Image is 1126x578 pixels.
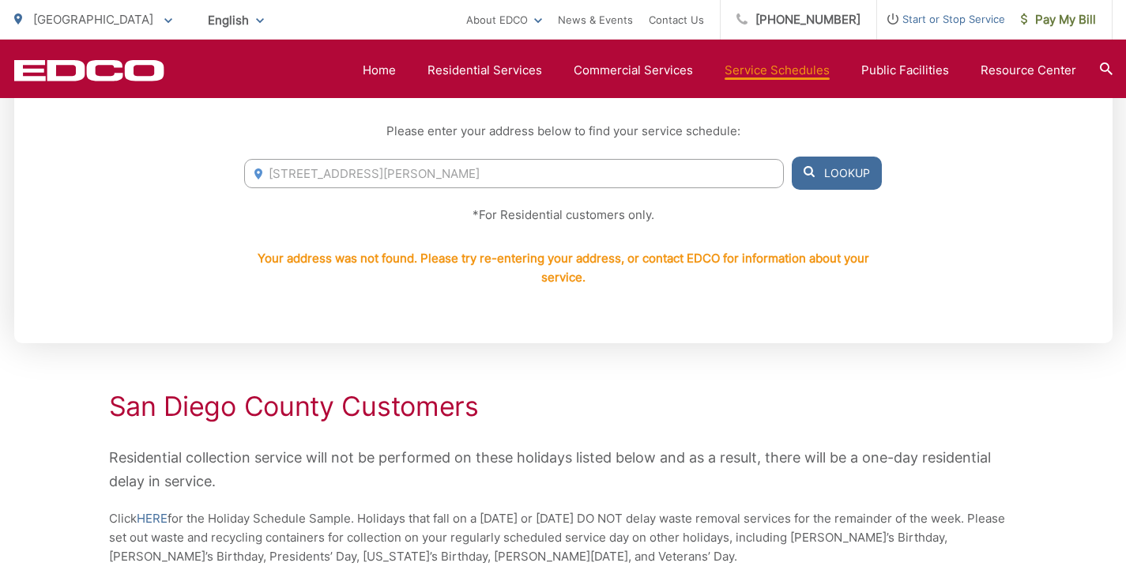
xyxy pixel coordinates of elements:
[363,61,396,80] a: Home
[981,61,1076,80] a: Resource Center
[1021,10,1096,29] span: Pay My Bill
[196,6,276,34] span: English
[109,446,1018,493] p: Residential collection service will not be performed on these holidays listed below and as a resu...
[558,10,633,29] a: News & Events
[861,61,949,80] a: Public Facilities
[244,122,881,141] p: Please enter your address below to find your service schedule:
[109,391,1018,422] h2: San Diego County Customers
[137,509,168,528] a: HERE
[244,206,881,225] p: *For Residential customers only.
[244,159,783,188] input: Enter Address
[14,59,164,81] a: EDCD logo. Return to the homepage.
[466,10,542,29] a: About EDCO
[649,10,704,29] a: Contact Us
[427,61,542,80] a: Residential Services
[574,61,693,80] a: Commercial Services
[725,61,830,80] a: Service Schedules
[33,12,153,27] span: [GEOGRAPHIC_DATA]
[792,157,882,190] button: Lookup
[109,509,1018,566] p: Click for the Holiday Schedule Sample. Holidays that fall on a [DATE] or [DATE] DO NOT delay wast...
[244,249,881,287] p: Your address was not found. Please try re-entering your address, or contact EDCO for information ...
